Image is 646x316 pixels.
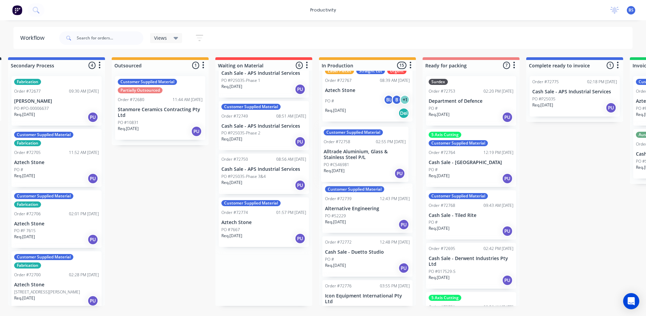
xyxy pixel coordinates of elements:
input: Search for orders... [77,31,143,45]
div: Open Intercom Messenger [623,293,639,309]
span: Views [154,34,167,41]
div: Workflow [20,34,48,42]
span: BS [629,7,634,13]
img: Factory [12,5,22,15]
div: productivity [307,5,339,15]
